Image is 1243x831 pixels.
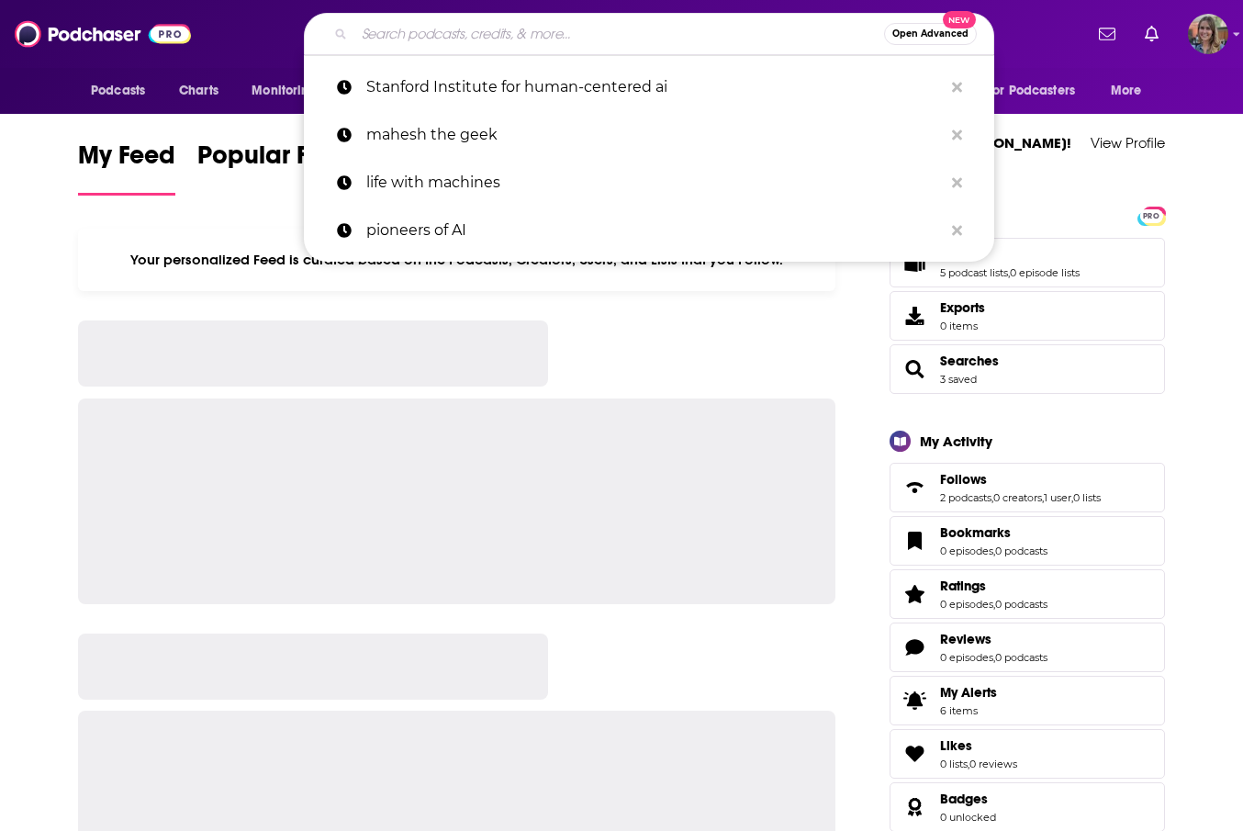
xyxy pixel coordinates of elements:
button: open menu [78,73,169,108]
a: Searches [896,356,933,382]
a: 0 lists [1073,491,1101,504]
a: Lists [940,246,1080,263]
div: Search podcasts, credits, & more... [304,13,994,55]
span: Lists [890,238,1165,287]
span: , [991,491,993,504]
span: , [1008,266,1010,279]
span: , [993,598,995,611]
span: Likes [940,737,972,754]
span: Bookmarks [940,524,1011,541]
a: pioneers of AI [304,207,994,254]
a: My Feed [78,140,175,196]
a: Popular Feed [197,140,353,196]
span: Ratings [890,569,1165,619]
a: Likes [940,737,1017,754]
a: Reviews [940,631,1047,647]
a: Searches [940,353,999,369]
span: Searches [890,344,1165,394]
span: Reviews [940,631,991,647]
a: Badges [896,794,933,820]
a: life with machines [304,159,994,207]
p: life with machines [366,159,943,207]
span: More [1111,78,1142,104]
span: Ratings [940,578,986,594]
a: 0 podcasts [995,651,1047,664]
span: 0 items [940,320,985,332]
a: 0 unlocked [940,811,996,824]
span: , [993,545,995,557]
a: 0 reviews [969,758,1017,770]
a: Badges [940,791,996,807]
span: , [1071,491,1073,504]
span: Open Advanced [892,29,969,39]
p: mahesh the geek [366,111,943,159]
span: , [993,651,995,664]
span: Monitoring [252,78,317,104]
span: My Alerts [940,684,997,701]
a: Show notifications dropdown [1137,18,1166,50]
span: Charts [179,78,218,104]
a: Reviews [896,634,933,660]
a: 5 podcast lists [940,266,1008,279]
a: 1 user [1044,491,1071,504]
a: 0 episode lists [1010,266,1080,279]
a: 0 episodes [940,651,993,664]
a: Stanford Institute for human-centered ai [304,63,994,111]
span: Likes [890,729,1165,779]
button: open menu [975,73,1102,108]
span: Follows [940,471,987,488]
img: User Profile [1188,14,1228,54]
span: 6 items [940,704,997,717]
a: PRO [1140,208,1162,221]
span: My Alerts [896,688,933,713]
a: Lists [896,250,933,275]
a: 0 episodes [940,598,993,611]
a: Charts [167,73,230,108]
span: Exports [940,299,985,316]
button: open menu [1098,73,1165,108]
span: New [943,11,976,28]
a: Bookmarks [896,528,933,554]
a: View Profile [1091,134,1165,152]
a: 0 podcasts [995,545,1047,557]
a: Exports [890,291,1165,341]
span: Exports [896,303,933,329]
img: Podchaser - Follow, Share and Rate Podcasts [15,17,191,51]
a: Ratings [896,581,933,607]
button: open menu [239,73,341,108]
span: , [968,758,969,770]
span: , [1042,491,1044,504]
input: Search podcasts, credits, & more... [354,19,884,49]
a: Ratings [940,578,1047,594]
span: Podcasts [91,78,145,104]
span: For Podcasters [987,78,1075,104]
a: My Alerts [890,676,1165,725]
span: Badges [940,791,988,807]
span: PRO [1140,209,1162,223]
a: Show notifications dropdown [1092,18,1123,50]
span: My Feed [78,140,175,182]
a: Bookmarks [940,524,1047,541]
a: 0 creators [993,491,1042,504]
div: Your personalized Feed is curated based on the Podcasts, Creators, Users, and Lists that you Follow. [78,229,835,291]
a: Follows [940,471,1101,488]
a: 0 lists [940,758,968,770]
div: My Activity [920,432,992,450]
a: 0 podcasts [995,598,1047,611]
span: Bookmarks [890,516,1165,566]
button: Show profile menu [1188,14,1228,54]
a: 2 podcasts [940,491,991,504]
p: pioneers of AI [366,207,943,254]
span: Logged in as annatolios [1188,14,1228,54]
a: 3 saved [940,373,977,386]
a: 0 episodes [940,545,993,557]
a: Likes [896,741,933,767]
button: Open AdvancedNew [884,23,977,45]
span: Popular Feed [197,140,353,182]
span: Follows [890,463,1165,512]
span: Reviews [890,623,1165,672]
